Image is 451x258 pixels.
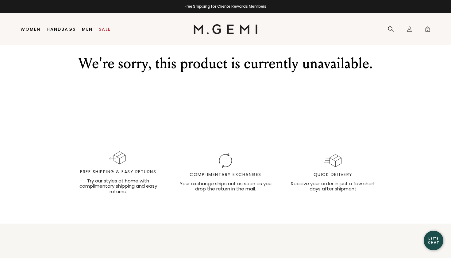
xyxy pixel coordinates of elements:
[178,171,273,178] div: Complimentary Exchanges
[285,171,380,178] div: Quick Delivery
[178,181,273,192] div: Your exchange ships out as soon as you drop the return in the mail.
[71,169,166,175] div: Free Shipping & Easy Returns
[194,24,258,34] img: M.Gemi
[425,27,431,33] span: 0
[285,181,380,192] div: Receive your order in just a few short days after shipment
[47,27,76,32] a: Handbags
[21,27,40,32] a: Women
[99,27,111,32] a: Sale
[82,27,93,32] a: Men
[424,237,443,244] div: Let's Chat
[71,178,166,194] div: Try our styles at home with complimentary shipping and easy returns.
